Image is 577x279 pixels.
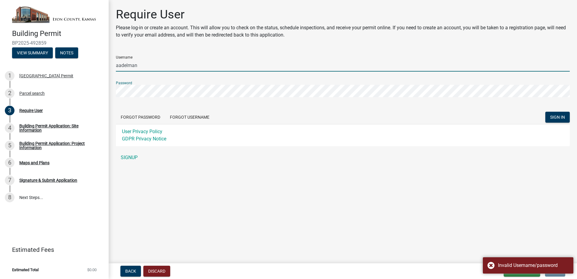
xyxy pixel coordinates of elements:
div: [GEOGRAPHIC_DATA] Permit [19,74,73,78]
button: View Summary [12,47,53,58]
wm-modal-confirm: Summary [12,51,53,56]
button: SIGN IN [545,112,570,123]
img: Lyon County, Kansas [12,6,99,23]
span: Back [125,269,136,274]
div: Building Permit Application: Site Information [19,124,99,132]
a: GDPR Privacy Notice [122,136,166,142]
div: Invalid Username/password [498,262,569,269]
button: Notes [55,47,78,58]
div: 4 [5,123,14,133]
div: Parcel search [19,91,45,95]
div: 2 [5,88,14,98]
a: User Privacy Policy [122,129,162,134]
div: 8 [5,193,14,202]
p: Please log-in or create an account. This will allow you to check on the status, schedule inspecti... [116,24,570,39]
a: Estimated Fees [5,244,99,256]
div: 6 [5,158,14,168]
span: BP2025-492859 [12,40,97,46]
div: 7 [5,175,14,185]
button: Discard [143,266,170,277]
div: 1 [5,71,14,81]
div: Require User [19,108,43,113]
button: Forgot Password [116,112,165,123]
div: 5 [5,141,14,150]
div: Signature & Submit Application [19,178,77,182]
wm-modal-confirm: Notes [55,51,78,56]
div: Maps and Plans [19,161,49,165]
span: Estimated Total [12,268,39,272]
h1: Require User [116,7,570,22]
a: SIGNUP [116,152,570,164]
button: Back [120,266,141,277]
div: 3 [5,106,14,115]
button: Forgot Username [165,112,214,123]
div: Building Permit Application: Project Information [19,141,99,150]
span: $0.00 [87,268,97,272]
h4: Building Permit [12,29,104,38]
span: SIGN IN [550,115,565,120]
